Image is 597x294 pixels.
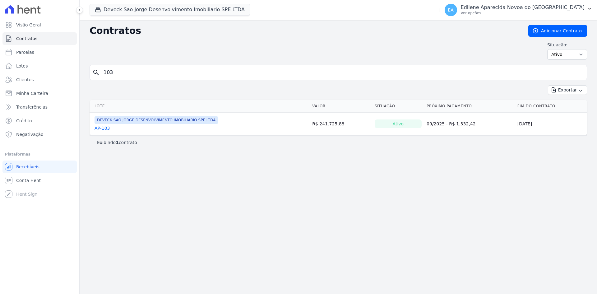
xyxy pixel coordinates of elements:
[440,1,597,19] button: EA Edilene Aparecida Novoa do [GEOGRAPHIC_DATA] Ver opções
[16,104,48,110] span: Transferências
[2,174,77,187] a: Conta Hent
[515,100,587,113] th: Fim do Contrato
[461,4,585,11] p: Edilene Aparecida Novoa do [GEOGRAPHIC_DATA]
[16,49,34,55] span: Parcelas
[95,125,110,131] a: AP-103
[461,11,585,16] p: Ver opções
[16,164,39,170] span: Recebíveis
[92,69,100,76] i: search
[116,140,119,145] b: 1
[16,35,37,42] span: Contratos
[16,77,34,83] span: Clientes
[310,113,372,135] td: R$ 241.725,88
[2,46,77,58] a: Parcelas
[2,128,77,141] a: Negativação
[375,119,422,128] div: Ativo
[2,114,77,127] a: Crédito
[2,101,77,113] a: Transferências
[2,60,77,72] a: Lotes
[95,116,218,124] span: DEVECK SAO JORGE DESENVOLVIMENTO IMOBILIARIO SPE LTDA
[16,177,41,184] span: Conta Hent
[90,25,518,36] h2: Contratos
[448,8,453,12] span: EA
[16,131,44,138] span: Negativação
[16,63,28,69] span: Lotes
[90,100,310,113] th: Lote
[372,100,424,113] th: Situação
[2,19,77,31] a: Visão Geral
[2,161,77,173] a: Recebíveis
[5,151,74,158] div: Plataformas
[528,25,587,37] a: Adicionar Contrato
[427,121,476,126] a: 09/2025 - R$ 1.532,42
[2,87,77,100] a: Minha Carteira
[100,66,584,79] input: Buscar por nome do lote
[515,113,587,135] td: [DATE]
[424,100,515,113] th: Próximo Pagamento
[2,32,77,45] a: Contratos
[310,100,372,113] th: Valor
[16,118,32,124] span: Crédito
[548,85,587,95] button: Exportar
[97,139,137,146] p: Exibindo contrato
[16,22,41,28] span: Visão Geral
[16,90,48,96] span: Minha Carteira
[2,73,77,86] a: Clientes
[90,4,250,16] button: Deveck Sao Jorge Desenvolvimento Imobiliario SPE LTDA
[547,42,587,48] label: Situação:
